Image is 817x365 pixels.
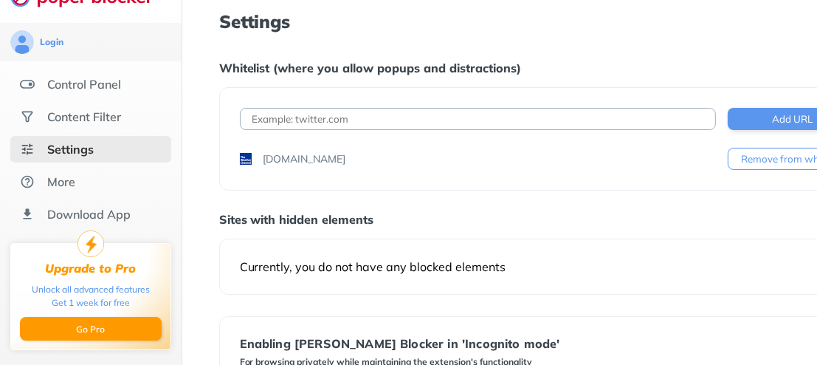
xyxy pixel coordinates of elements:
div: Content Filter [47,109,121,124]
div: [DOMAIN_NAME] [263,151,346,166]
div: Get 1 week for free [52,296,130,310]
img: download-app.svg [20,207,35,222]
div: Upgrade to Pro [46,262,137,276]
div: Enabling [PERSON_NAME] Blocker in 'Incognito mode' [240,337,560,350]
div: Login [40,36,63,48]
img: features.svg [20,77,35,92]
div: Settings [47,142,94,157]
div: Download App [47,207,131,222]
input: Example: twitter.com [240,108,717,130]
div: Control Panel [47,77,121,92]
img: social.svg [20,109,35,124]
img: upgrade-to-pro.svg [77,231,104,257]
img: avatar.svg [10,30,34,54]
img: about.svg [20,174,35,189]
img: settings-selected.svg [20,142,35,157]
div: Unlock all advanced features [32,283,150,296]
button: Go Pro [20,317,162,341]
img: favicons [240,153,252,165]
div: More [47,174,75,189]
